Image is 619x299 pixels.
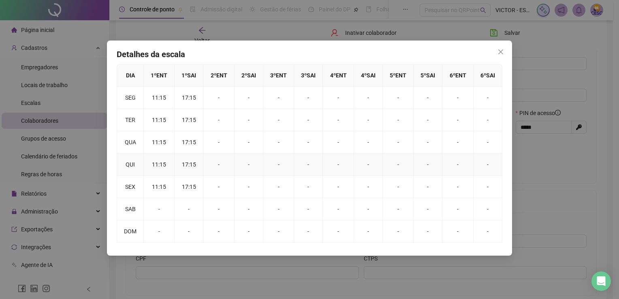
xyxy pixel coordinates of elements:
td: 17:15 [175,109,203,131]
td: - [354,198,383,220]
td: - [203,109,234,131]
td: - [383,87,414,109]
span: close [497,49,504,55]
td: - [294,220,323,243]
td: - [442,176,473,198]
td: - [474,109,502,131]
td: - [474,198,502,220]
td: - [235,87,263,109]
td: - [354,87,383,109]
td: - [235,154,263,176]
td: - [354,131,383,154]
span: SAI [486,72,495,79]
td: QUI [117,154,144,176]
th: 3 º [263,64,294,87]
td: - [414,220,442,243]
th: 4 º [354,64,383,87]
td: - [203,176,234,198]
th: 5 º [383,64,414,87]
td: 17:15 [175,87,203,109]
td: - [294,109,323,131]
td: - [383,109,414,131]
span: ENT [216,72,227,79]
span: ENT [395,72,406,79]
td: - [323,176,354,198]
td: - [235,131,263,154]
td: - [294,198,323,220]
td: - [175,220,203,243]
th: 1 º [175,64,203,87]
td: - [383,131,414,154]
td: - [235,176,263,198]
td: - [144,220,175,243]
td: - [203,154,234,176]
td: - [263,198,294,220]
td: - [235,198,263,220]
td: - [442,198,473,220]
td: - [354,109,383,131]
td: 17:15 [175,176,203,198]
th: 3 º [294,64,323,87]
td: SEX [117,176,144,198]
div: Open Intercom Messenger [591,271,611,291]
td: - [442,109,473,131]
td: - [263,131,294,154]
td: - [474,220,502,243]
td: 11:15 [144,109,175,131]
td: QUA [117,131,144,154]
td: - [414,176,442,198]
td: - [383,220,414,243]
td: 11:15 [144,154,175,176]
span: ENT [276,72,287,79]
th: 2 º [203,64,234,87]
td: 11:15 [144,176,175,198]
td: - [203,198,234,220]
td: - [323,220,354,243]
span: SAI [367,72,376,79]
th: 4 º [323,64,354,87]
td: - [354,154,383,176]
td: 11:15 [144,87,175,109]
span: ENT [156,72,167,79]
td: - [414,109,442,131]
td: - [294,131,323,154]
td: SAB [117,198,144,220]
td: SEG [117,87,144,109]
td: - [442,87,473,109]
td: - [203,87,234,109]
td: - [323,87,354,109]
td: - [144,198,175,220]
td: - [263,176,294,198]
span: ENT [336,72,347,79]
td: - [263,154,294,176]
td: - [414,154,442,176]
th: 6 º [474,64,502,87]
td: - [175,198,203,220]
td: 17:15 [175,154,203,176]
td: - [354,220,383,243]
span: SAI [307,72,316,79]
td: - [383,154,414,176]
td: - [474,176,502,198]
span: SAI [247,72,256,79]
td: 11:15 [144,131,175,154]
td: DOM [117,220,144,243]
span: SAI [426,72,435,79]
td: - [263,87,294,109]
td: - [294,154,323,176]
td: - [354,176,383,198]
td: - [383,176,414,198]
td: TER [117,109,144,131]
td: - [414,198,442,220]
td: - [263,220,294,243]
td: 17:15 [175,131,203,154]
td: - [442,220,473,243]
td: - [474,87,502,109]
td: - [294,176,323,198]
th: 6 º [442,64,473,87]
td: - [323,154,354,176]
td: - [235,109,263,131]
td: - [383,198,414,220]
span: ENT [455,72,466,79]
td: - [474,154,502,176]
